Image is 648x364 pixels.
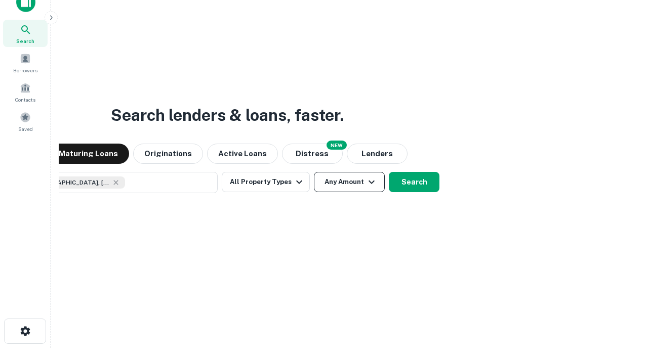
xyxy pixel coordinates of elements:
button: Any Amount [314,172,385,192]
a: Search [3,20,48,47]
button: Lenders [347,144,408,164]
button: Search distressed loans with lien and other non-mortgage details. [282,144,343,164]
a: Contacts [3,78,48,106]
button: Active Loans [207,144,278,164]
span: Saved [18,125,33,133]
button: All Property Types [222,172,310,192]
div: NEW [327,141,347,150]
span: [GEOGRAPHIC_DATA], [GEOGRAPHIC_DATA], [GEOGRAPHIC_DATA] [34,178,110,187]
iframe: Chat Widget [597,283,648,332]
button: [GEOGRAPHIC_DATA], [GEOGRAPHIC_DATA], [GEOGRAPHIC_DATA] [15,172,218,193]
button: Originations [133,144,203,164]
a: Saved [3,108,48,135]
span: Contacts [15,96,35,104]
button: Maturing Loans [48,144,129,164]
span: Borrowers [13,66,37,74]
span: Search [16,37,34,45]
button: Search [389,172,439,192]
h3: Search lenders & loans, faster. [111,103,344,127]
a: Borrowers [3,49,48,76]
